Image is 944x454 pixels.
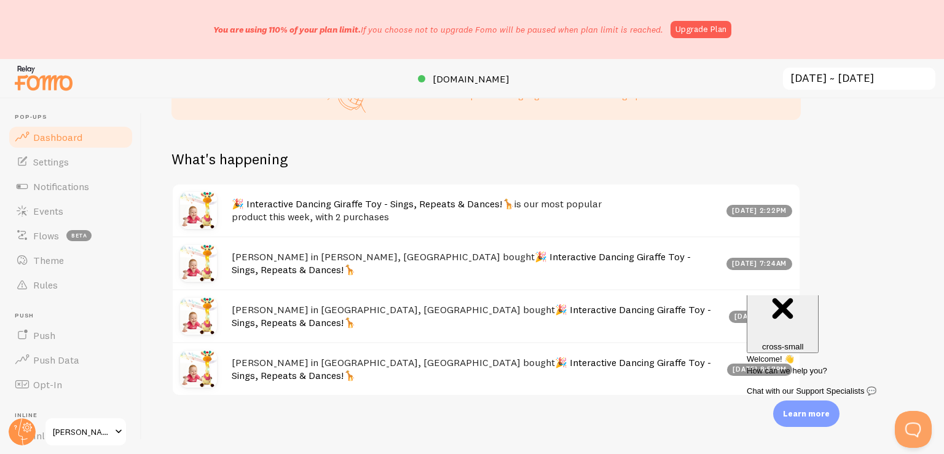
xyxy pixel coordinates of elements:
a: Flows beta [7,223,134,248]
a: Theme [7,248,134,273]
div: Learn more [773,400,840,427]
span: You are using 110% of your plan limit. [213,24,361,35]
span: Rules [33,279,58,291]
span: Dashboard [33,131,82,143]
span: Push Data [33,354,79,366]
a: 🎉 Interactive Dancing Giraffe Toy - Sings, Repeats & Dances!🦒 [232,250,691,276]
h2: What's happening [171,149,288,169]
span: Events [33,205,63,217]
span: Push [33,329,55,341]
a: Opt-In [7,372,134,397]
span: Pop-ups [15,113,134,121]
p: If you choose not to upgrade Fomo will be paused when plan limit is reached. [213,23,663,36]
a: Rules [7,273,134,297]
span: Flows [33,229,59,242]
a: Upgrade Plan [671,21,731,38]
img: fomo-relay-logo-orange.svg [13,62,74,94]
div: [DATE] 7:24am [726,258,793,270]
a: Dashboard [7,125,134,149]
a: [PERSON_NAME] TOYS [44,417,127,447]
div: [DATE] 1:25pm [729,311,793,323]
div: [DATE] 8:57pm [727,364,793,376]
a: Push [7,323,134,348]
span: Settings [33,156,69,168]
iframe: Help Scout Beacon - Open [895,411,932,448]
span: Opt-In [33,378,62,391]
p: Learn more [783,408,830,420]
span: beta [66,230,92,241]
span: Theme [33,254,64,266]
iframe: Help Scout Beacon - Messages and Notifications [741,295,938,411]
span: Push [15,312,134,320]
div: [DATE] 2:22pm [726,205,793,217]
a: Notifications [7,174,134,199]
a: Settings [7,149,134,174]
a: 🎉 Interactive Dancing Giraffe Toy - Sings, Repeats & Dances!🦒 [232,197,514,210]
h4: is our most popular product this week, with 2 purchases [232,197,719,223]
a: 🎉 Interactive Dancing Giraffe Toy - Sings, Repeats & Dances!🦒 [232,303,711,329]
a: Events [7,199,134,223]
span: Inline [15,412,134,420]
span: [PERSON_NAME] TOYS [53,424,111,439]
h4: [PERSON_NAME] in [GEOGRAPHIC_DATA], [GEOGRAPHIC_DATA] bought [232,356,720,381]
h4: [PERSON_NAME] in [PERSON_NAME], [GEOGRAPHIC_DATA] bought [232,250,719,276]
a: 🎉 Interactive Dancing Giraffe Toy - Sings, Repeats & Dances!🦒 [232,356,711,381]
span: Notifications [33,180,89,193]
h4: [PERSON_NAME] in [GEOGRAPHIC_DATA], [GEOGRAPHIC_DATA] bought [232,303,722,329]
a: Push Data [7,348,134,372]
